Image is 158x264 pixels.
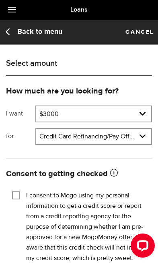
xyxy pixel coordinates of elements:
a: Back to menu [4,26,62,36]
strong: Consent to getting checked [6,170,118,178]
input: I consent to Mogo using my personal information to get a credit score or report from a credit rep... [12,191,20,199]
label: I consent to Mogo using my personal information to get a credit score or report from a credit rep... [26,191,146,264]
a: Cancel [125,26,154,35]
label: for [6,132,35,141]
iframe: LiveChat chat widget [124,230,158,264]
span: Loans [70,6,88,14]
label: I want [6,110,35,118]
h1: Select amount [6,59,152,67]
strong: How much are you looking for? [6,87,119,95]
